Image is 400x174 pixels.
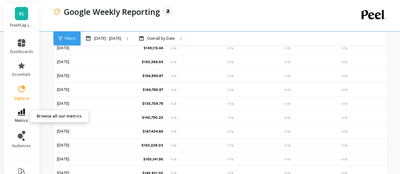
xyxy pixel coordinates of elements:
p: [DATE] [57,87,69,92]
span: n/a [285,60,290,64]
span: n/a [285,143,290,147]
span: n/a [342,87,347,92]
span: n/a [342,74,347,78]
span: n/a [228,143,233,147]
img: api.amazon.svg [165,9,171,15]
span: n/a [171,101,176,106]
span: Filters [65,36,76,41]
span: dashboards [10,49,33,54]
span: n/a [228,129,233,134]
p: [DATE] - [DATE] [94,36,121,41]
span: n/a [342,157,347,161]
p: [DATE] [57,73,69,78]
span: n/a [285,101,290,106]
p: [DATE] [57,115,69,120]
span: n/a [342,101,347,106]
span: metrics [15,118,28,123]
p: $150,238.03 [141,143,163,148]
span: n/a [342,129,347,134]
span: n/a [228,87,233,92]
span: n/a [342,46,347,50]
span: n/a [228,60,233,64]
p: [DATE] [57,143,69,148]
p: $167,434.66 [143,129,163,134]
span: n/a [171,60,176,64]
span: essentials [12,72,31,77]
span: n/a [228,157,233,161]
span: n/a [171,74,176,78]
span: n/a [171,129,176,134]
span: n/a [285,74,290,78]
span: n/a [171,115,176,120]
span: n/a [285,87,290,92]
p: Google Weekly Reporting [64,6,160,17]
p: Overall by Date [147,36,175,41]
span: n/a [228,101,233,106]
img: header icon [53,8,61,15]
span: n/a [342,115,347,120]
span: n/a [228,115,233,120]
span: n/a [171,46,176,50]
span: n/a [171,157,176,161]
p: FreshCap (Essor) [10,23,33,28]
span: n/a [285,46,290,50]
span: audiences [12,143,31,148]
p: $142,790.22 [142,115,163,120]
p: $150,141.95 [143,157,163,162]
span: n/a [171,143,176,147]
p: $150,386.54 [142,59,163,64]
p: $156,992.87 [142,73,163,78]
p: [DATE] [57,101,69,106]
p: $149,115.44 [144,45,163,51]
span: n/a [228,74,233,78]
span: explore [14,96,29,101]
p: [DATE] [57,129,69,134]
p: [DATE] [57,45,69,51]
span: n/a [342,143,347,147]
span: n/a [285,157,290,161]
span: F( [19,10,24,17]
p: [DATE] [57,59,69,64]
span: n/a [228,46,233,50]
span: n/a [342,60,347,64]
span: n/a [285,115,290,120]
span: n/a [171,87,176,92]
p: [DATE] [57,157,69,162]
span: n/a [285,129,290,134]
p: $164,785.97 [143,87,163,92]
p: $135,709.79 [142,101,163,106]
